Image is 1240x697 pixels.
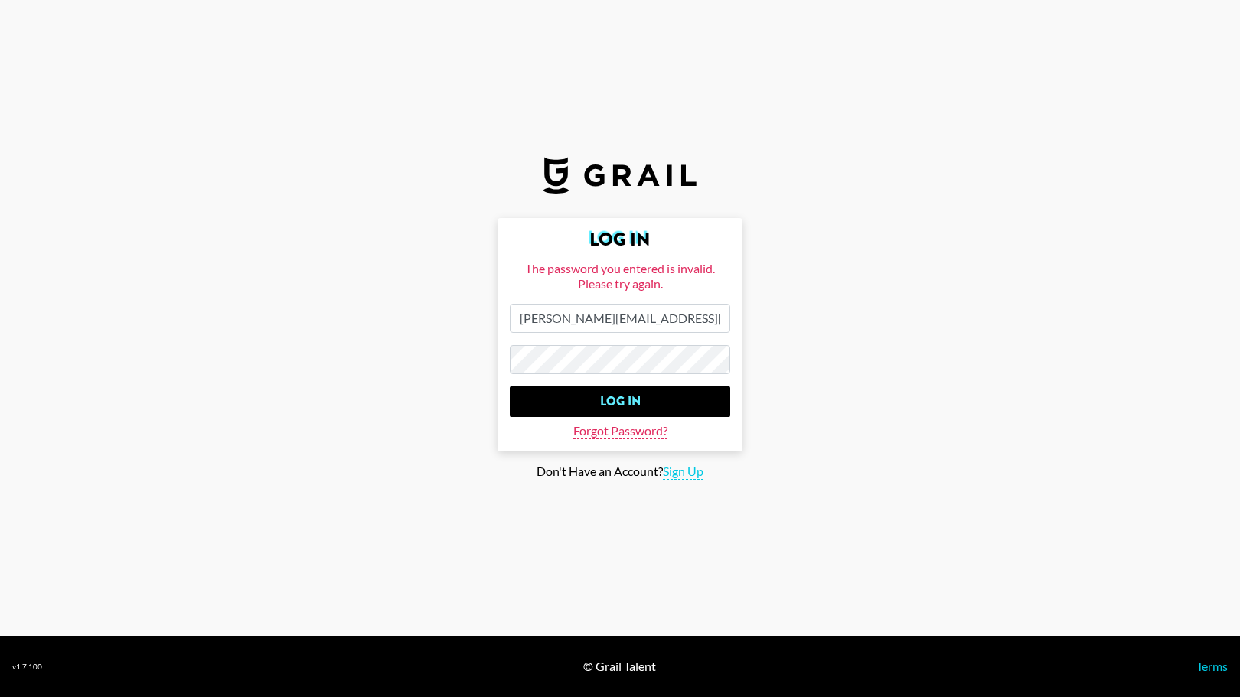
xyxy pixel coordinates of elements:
span: Forgot Password? [573,423,667,439]
div: © Grail Talent [583,659,656,674]
img: Grail Talent Logo [543,157,697,194]
input: Email [510,304,730,333]
input: Log In [510,386,730,417]
a: Terms [1196,659,1228,673]
div: Don't Have an Account? [12,464,1228,480]
span: Sign Up [663,464,703,480]
div: v 1.7.100 [12,662,42,672]
h2: Log In [510,230,730,249]
div: The password you entered is invalid. Please try again. [510,261,730,292]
